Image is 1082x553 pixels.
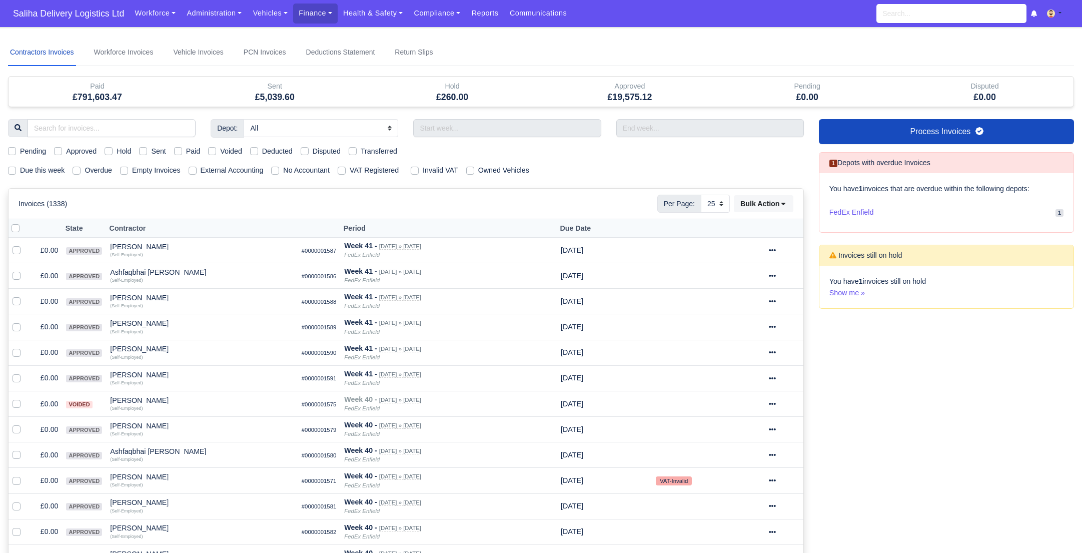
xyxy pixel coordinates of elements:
span: 1 month from now [561,400,583,408]
label: Deducted [262,146,293,157]
label: Owned Vehicles [478,165,529,176]
a: Return Slips [393,39,435,66]
label: Voided [220,146,242,157]
a: Finance [293,4,338,23]
strong: Week 40 - [344,523,377,531]
small: #0000001580 [302,452,337,458]
i: FedEx Enfield [344,405,380,411]
small: #0000001571 [302,478,337,484]
a: PCN Invoices [242,39,288,66]
small: (Self-Employed) [110,303,143,308]
label: Sent [151,146,166,157]
strong: Week 40 - [344,421,377,429]
h5: £0.00 [726,92,888,103]
span: approved [66,247,102,255]
span: approved [66,426,102,434]
th: Period [340,219,557,238]
strong: Week 41 - [344,344,377,352]
input: End week... [616,119,804,137]
div: [PERSON_NAME] [110,371,294,378]
a: Process Invoices [819,119,1074,144]
th: Due Date [557,219,652,238]
small: [DATE] » [DATE] [379,346,421,352]
a: Reports [466,4,504,23]
small: [DATE] » [DATE] [379,525,421,531]
div: Ashfaqbhai [PERSON_NAME] [110,269,294,276]
div: Ashfaqbhai [PERSON_NAME] [110,448,294,455]
small: [DATE] » [DATE] [379,422,421,429]
span: 1 month from now [561,374,583,382]
small: [DATE] » [DATE] [379,397,421,403]
h5: £5,039.60 [194,92,356,103]
td: £0.00 [29,340,62,365]
div: [PERSON_NAME] [110,345,294,352]
div: [PERSON_NAME] [110,243,294,250]
span: approved [66,452,102,459]
label: Paid [186,146,201,157]
strong: 1 [859,185,863,193]
a: Show me » [829,289,865,297]
h6: Depots with overdue Invoices [829,159,930,167]
span: 1 month from now [561,425,583,433]
td: £0.00 [29,314,62,340]
strong: Week 41 - [344,293,377,301]
label: Pending [20,146,46,157]
label: Approved [66,146,97,157]
strong: Week 41 - [344,242,377,250]
span: Per Page: [657,195,701,213]
i: FedEx Enfield [344,303,380,309]
td: £0.00 [29,442,62,468]
span: 1 month from now [561,323,583,331]
small: (Self-Employed) [110,329,143,334]
div: Paid [16,81,179,92]
div: Approved [541,77,718,107]
span: 1 month from now [561,297,583,305]
small: [DATE] » [DATE] [379,320,421,326]
span: approved [66,349,102,357]
small: #0000001587 [302,248,337,254]
small: #0000001581 [302,503,337,509]
a: Vehicles [247,4,293,23]
div: Hold [364,77,541,107]
td: £0.00 [29,468,62,493]
strong: Week 40 - [344,446,377,454]
div: [PERSON_NAME] [110,524,294,531]
small: (Self-Employed) [110,431,143,436]
a: Compliance [408,4,466,23]
label: No Accountant [283,165,330,176]
span: voided [66,401,92,408]
i: FedEx Enfield [344,431,380,437]
span: Saliha Delivery Logistics Ltd [8,4,129,24]
small: (Self-Employed) [110,457,143,462]
div: Approved [548,81,711,92]
th: State [62,219,106,238]
small: (Self-Employed) [110,380,143,385]
i: FedEx Enfield [344,380,380,386]
strong: Week 40 - [344,395,377,403]
span: approved [66,324,102,331]
button: Bulk Action [734,195,793,212]
small: (Self-Employed) [110,534,143,539]
small: [DATE] » [DATE] [379,371,421,378]
label: VAT Registered [350,165,399,176]
span: FedEx Enfield [829,207,874,218]
a: Deductions Statement [304,39,377,66]
i: FedEx Enfield [344,508,380,514]
div: Pending [726,81,888,92]
h5: £260.00 [371,92,534,103]
a: Workforce [129,4,181,23]
a: Workforce Invoices [92,39,156,66]
td: £0.00 [29,238,62,263]
div: [PERSON_NAME] [110,294,294,301]
h6: Invoices still on hold [829,251,902,260]
span: approved [66,477,102,485]
div: You have invoices still on hold [819,266,1073,309]
a: FedEx Enfield 1 [829,203,1063,222]
small: VAT-Invalid [656,476,692,485]
small: [DATE] » [DATE] [379,269,421,275]
input: Start week... [413,119,601,137]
